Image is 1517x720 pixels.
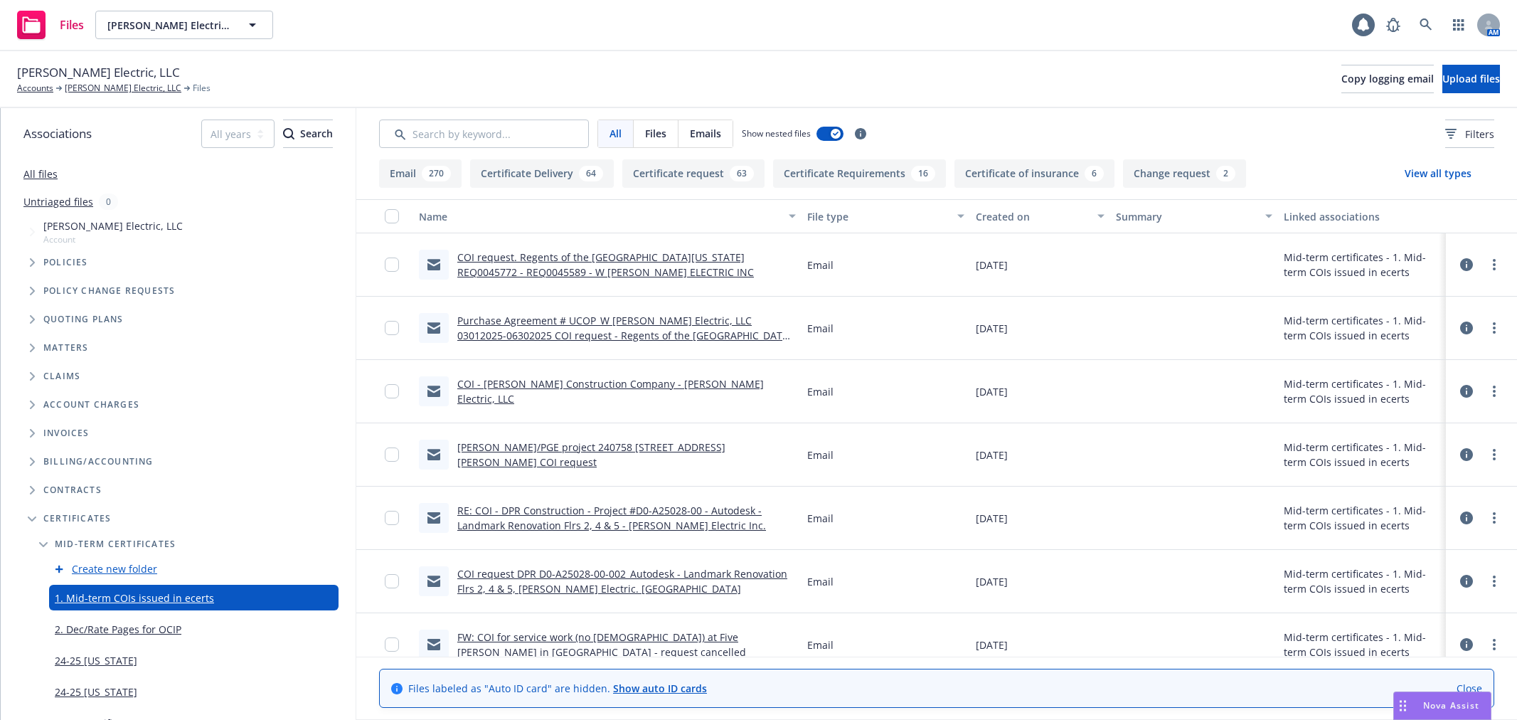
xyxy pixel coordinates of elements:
button: Created on [970,199,1110,233]
span: Files [60,19,84,31]
span: Email [807,511,834,526]
span: Files [193,82,211,95]
button: Upload files [1442,65,1500,93]
span: Emails [690,126,721,141]
span: Certificates [43,514,111,523]
button: View all types [1382,159,1494,188]
a: [PERSON_NAME]/PGE project 240758 [STREET_ADDRESS][PERSON_NAME] COI request [457,440,725,469]
button: Certificate Delivery [470,159,614,188]
div: 0 [99,194,118,210]
a: Search [1412,11,1440,39]
span: Email [807,384,834,399]
span: Email [807,448,834,462]
a: Untriaged files [23,194,93,209]
a: COI - [PERSON_NAME] Construction Company - [PERSON_NAME] Electric, LLC [457,377,764,406]
a: more [1486,509,1503,526]
div: Linked associations [1284,209,1440,224]
a: Purchase Agreement # UCOP_W [PERSON_NAME] Electric, LLC 03012025-06302025 COI request - Regents o... [457,314,792,357]
button: Nova Assist [1393,692,1491,720]
button: Copy logging email [1341,65,1434,93]
svg: Search [283,128,294,139]
a: 24-25 [US_STATE] [55,653,137,668]
span: Upload files [1442,72,1500,85]
a: more [1486,573,1503,590]
input: Select all [385,209,399,223]
span: Email [807,637,834,652]
input: Toggle Row Selected [385,574,399,588]
button: Change request [1123,159,1246,188]
span: Files labeled as "Auto ID card" are hidden. [408,681,707,696]
span: Associations [23,125,92,143]
span: [DATE] [976,448,1008,462]
span: Matters [43,344,88,352]
a: RE: COI - DPR Construction - Project #D0-A25028-00 - Autodesk - Landmark Renovation Flrs 2, 4 & 5... [457,504,766,532]
input: Toggle Row Selected [385,321,399,335]
div: Mid-term certificates - 1. Mid-term COIs issued in ecerts [1284,376,1440,406]
span: Show nested files [742,127,811,139]
span: Copy logging email [1341,72,1434,85]
a: All files [23,167,58,181]
a: more [1486,383,1503,400]
button: Email [379,159,462,188]
a: Close [1457,681,1482,696]
span: Contracts [43,486,102,494]
button: Certificate request [622,159,765,188]
a: FW: COI for service work (no [DEMOGRAPHIC_DATA]) at Five [PERSON_NAME] in [GEOGRAPHIC_DATA] - req... [457,630,746,659]
span: [DATE] [976,574,1008,589]
span: Quoting plans [43,315,124,324]
button: SearchSearch [283,120,333,148]
input: Toggle Row Selected [385,384,399,398]
button: [PERSON_NAME] Electric, LLC [95,11,273,39]
span: [DATE] [976,321,1008,336]
div: Tree Example [1,216,356,448]
span: [PERSON_NAME] Electric, LLC [17,63,180,82]
span: [PERSON_NAME] Electric, LLC [43,218,183,233]
button: Linked associations [1278,199,1446,233]
span: [PERSON_NAME] Electric, LLC [107,18,230,33]
div: Created on [976,209,1089,224]
div: Mid-term certificates - 1. Mid-term COIs issued in ecerts [1284,566,1440,596]
div: Mid-term certificates - 1. Mid-term COIs issued in ecerts [1284,503,1440,533]
span: Account [43,233,183,245]
button: Name [413,199,802,233]
span: Claims [43,372,80,381]
span: Invoices [43,429,90,438]
input: Toggle Row Selected [385,448,399,462]
a: more [1486,319,1503,337]
span: [DATE] [976,384,1008,399]
a: 1. Mid-term COIs issued in ecerts [55,591,214,605]
a: COI request. Regents of the [GEOGRAPHIC_DATA][US_STATE] REQ0045772 - REQ0045589 - W [PERSON_NAME]... [457,250,754,279]
button: Filters [1445,120,1494,148]
a: 24-25 [US_STATE] [55,684,137,699]
div: Mid-term certificates - 1. Mid-term COIs issued in ecerts [1284,313,1440,343]
a: [PERSON_NAME] Electric, LLC [65,82,181,95]
button: File type [802,199,969,233]
a: Files [11,5,90,45]
div: Name [419,209,780,224]
div: 6 [1085,166,1104,181]
span: [DATE] [976,637,1008,652]
div: Mid-term certificates - 1. Mid-term COIs issued in ecerts [1284,630,1440,660]
span: Policies [43,258,88,267]
a: COI request DPR D0-A25028-00-002_Autodesk - Landmark Renovation Flrs 2, 4 & 5, [PERSON_NAME] Elec... [457,567,787,595]
span: Filters [1465,127,1494,142]
div: 63 [730,166,754,181]
span: Files [645,126,666,141]
button: Certificate Requirements [773,159,946,188]
span: Email [807,574,834,589]
span: Filters [1445,127,1494,142]
a: Create new folder [72,561,157,576]
span: Policy change requests [43,287,175,295]
span: Mid-term certificates [55,540,176,549]
input: Toggle Row Selected [385,258,399,272]
div: 16 [911,166,935,181]
span: Email [807,321,834,336]
a: more [1486,636,1503,653]
a: Report a Bug [1379,11,1407,39]
a: Show auto ID cards [613,682,707,695]
span: [DATE] [976,258,1008,272]
a: 2. Dec/Rate Pages for OCIP [55,622,181,637]
span: Email [807,258,834,272]
div: File type [807,209,948,224]
input: Toggle Row Selected [385,637,399,652]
